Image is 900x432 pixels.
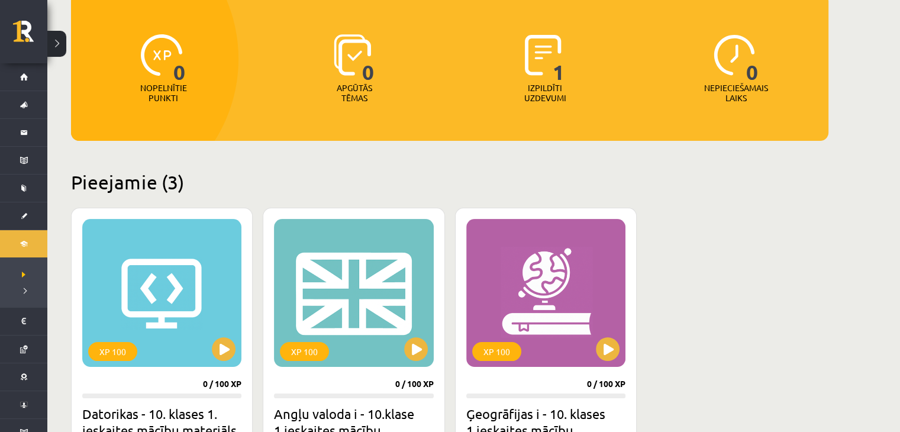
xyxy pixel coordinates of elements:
div: XP 100 [280,342,329,361]
p: Apgūtās tēmas [331,83,378,103]
p: Nopelnītie punkti [140,83,187,103]
span: 0 [362,34,375,83]
img: icon-clock-7be60019b62300814b6bd22b8e044499b485619524d84068768e800edab66f18.svg [714,34,755,76]
p: Nepieciešamais laiks [704,83,768,103]
img: icon-completed-tasks-ad58ae20a441b2904462921112bc710f1caf180af7a3daa7317a5a94f2d26646.svg [525,34,562,76]
span: 0 [173,34,186,83]
h2: Pieejamie (3) [71,170,828,194]
span: 1 [553,34,565,83]
div: XP 100 [88,342,137,361]
img: icon-learned-topics-4a711ccc23c960034f471b6e78daf4a3bad4a20eaf4de84257b87e66633f6470.svg [334,34,371,76]
span: 0 [746,34,759,83]
img: icon-xp-0682a9bc20223a9ccc6f5883a126b849a74cddfe5390d2b41b4391c66f2066e7.svg [141,34,182,76]
div: XP 100 [472,342,521,361]
a: Rīgas 1. Tālmācības vidusskola [13,21,47,50]
p: Izpildīti uzdevumi [522,83,568,103]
